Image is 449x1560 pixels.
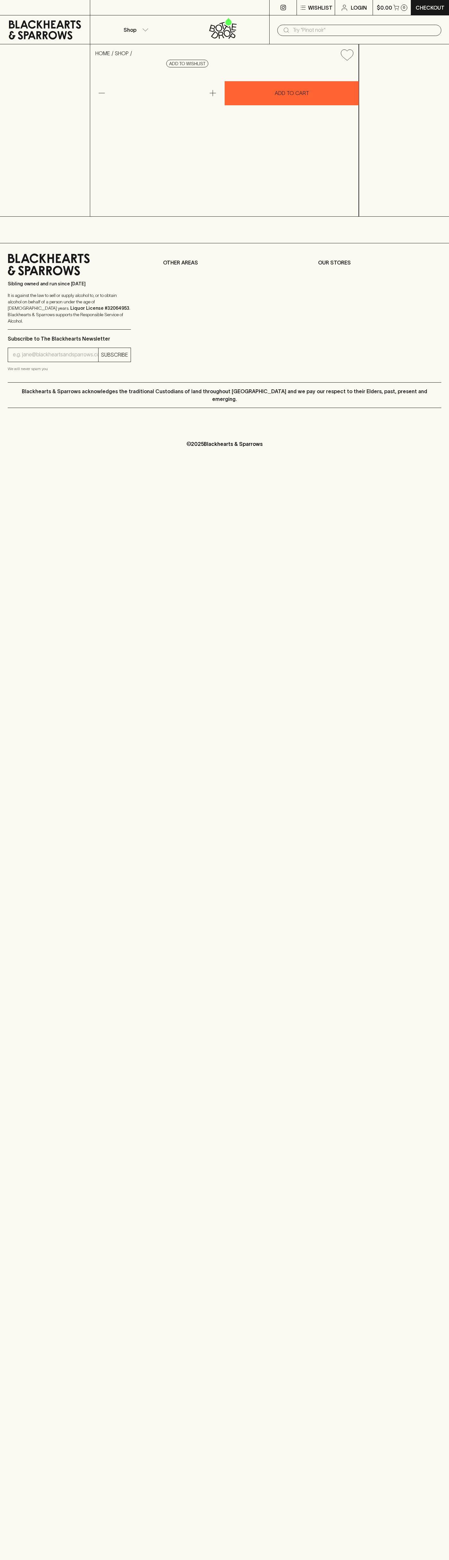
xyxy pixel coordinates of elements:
button: Add to wishlist [166,60,208,67]
input: Try "Pinot noir" [293,25,436,35]
a: SHOP [115,50,129,56]
input: e.g. jane@blackheartsandsparrows.com.au [13,350,98,360]
button: Shop [90,15,180,44]
p: ADD TO CART [275,89,309,97]
button: SUBSCRIBE [99,348,131,362]
p: 0 [403,6,405,9]
p: Shop [124,26,136,34]
p: Login [351,4,367,12]
p: We will never spam you [8,366,131,372]
p: Checkout [416,4,445,12]
p: $0.00 [377,4,392,12]
p: OTHER AREAS [163,259,286,266]
button: Add to wishlist [338,47,356,63]
p: Sibling owned and run since [DATE] [8,281,131,287]
img: 37294.png [90,66,358,216]
p: Wishlist [308,4,332,12]
a: HOME [95,50,110,56]
p: Subscribe to The Blackhearts Newsletter [8,335,131,342]
p: It is against the law to sell or supply alcohol to, or to obtain alcohol on behalf of a person un... [8,292,131,324]
p: OUR STORES [318,259,441,266]
p: SUBSCRIBE [101,351,128,359]
button: ADD TO CART [225,81,359,105]
p: Blackhearts & Sparrows acknowledges the traditional Custodians of land throughout [GEOGRAPHIC_DAT... [13,387,436,403]
strong: Liquor License #32064953 [70,306,129,311]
